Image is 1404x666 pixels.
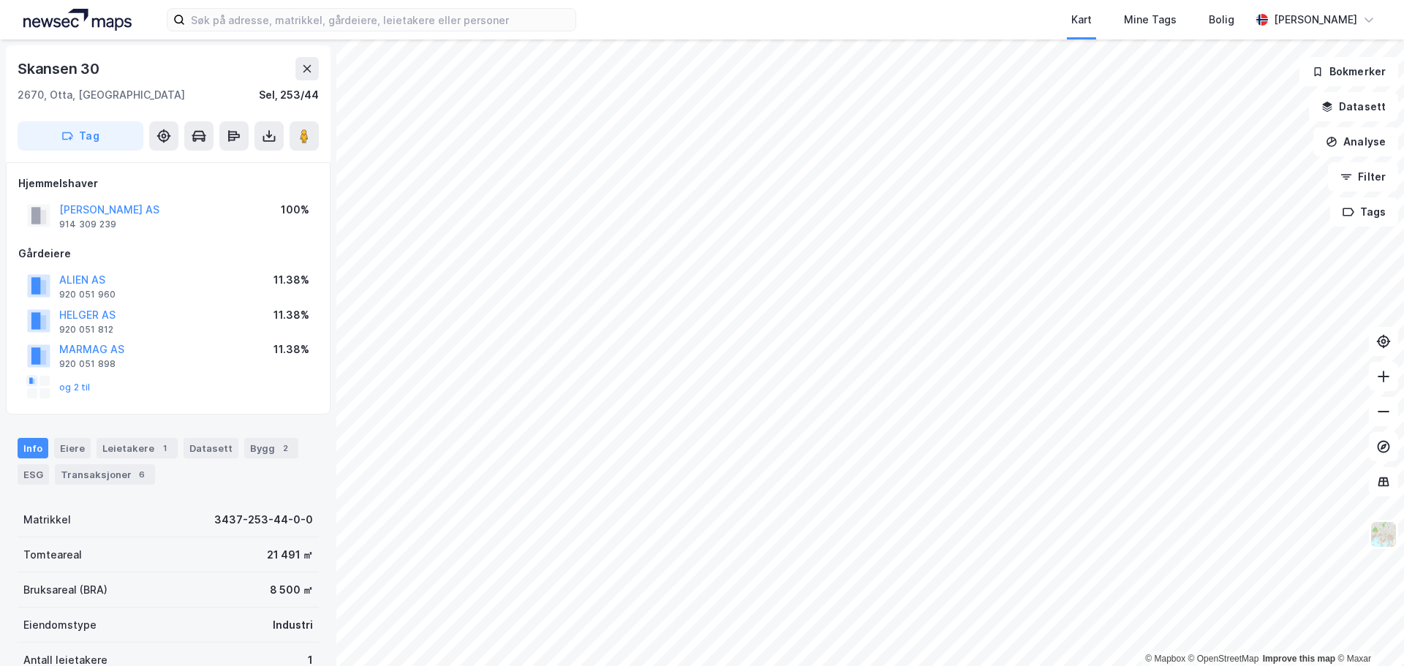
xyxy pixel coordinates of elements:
[18,175,318,192] div: Hjemmelshaver
[54,438,91,458] div: Eiere
[270,581,313,599] div: 8 500 ㎡
[259,86,319,104] div: Sel, 253/44
[59,219,116,230] div: 914 309 239
[1309,92,1398,121] button: Datasett
[1299,57,1398,86] button: Bokmerker
[23,616,97,634] div: Eiendomstype
[184,438,238,458] div: Datasett
[55,464,155,485] div: Transaksjoner
[1313,127,1398,156] button: Analyse
[1071,11,1092,29] div: Kart
[1274,11,1357,29] div: [PERSON_NAME]
[59,358,116,370] div: 920 051 898
[23,546,82,564] div: Tomteareal
[273,341,309,358] div: 11.38%
[18,121,143,151] button: Tag
[135,467,149,482] div: 6
[1145,654,1185,664] a: Mapbox
[214,511,313,529] div: 3437-253-44-0-0
[273,616,313,634] div: Industri
[273,306,309,324] div: 11.38%
[59,289,116,300] div: 920 051 960
[59,324,113,336] div: 920 051 812
[23,9,132,31] img: logo.a4113a55bc3d86da70a041830d287a7e.svg
[157,441,172,455] div: 1
[18,464,49,485] div: ESG
[23,511,71,529] div: Matrikkel
[273,271,309,289] div: 11.38%
[1188,654,1259,664] a: OpenStreetMap
[18,245,318,262] div: Gårdeiere
[267,546,313,564] div: 21 491 ㎡
[1370,521,1397,548] img: Z
[278,441,292,455] div: 2
[18,57,102,80] div: Skansen 30
[1330,197,1398,227] button: Tags
[18,86,185,104] div: 2670, Otta, [GEOGRAPHIC_DATA]
[23,581,107,599] div: Bruksareal (BRA)
[18,438,48,458] div: Info
[97,438,178,458] div: Leietakere
[1124,11,1177,29] div: Mine Tags
[281,201,309,219] div: 100%
[1328,162,1398,192] button: Filter
[1209,11,1234,29] div: Bolig
[185,9,575,31] input: Søk på adresse, matrikkel, gårdeiere, leietakere eller personer
[1331,596,1404,666] iframe: Chat Widget
[244,438,298,458] div: Bygg
[1263,654,1335,664] a: Improve this map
